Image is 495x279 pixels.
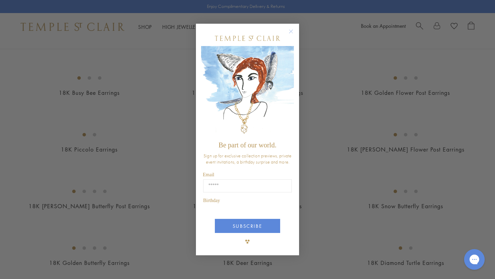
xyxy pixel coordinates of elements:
iframe: Gorgias live chat messenger [461,247,488,272]
img: Temple St. Clair [215,36,280,41]
span: Be part of our world. [219,141,276,149]
img: c4a9eb12-d91a-4d4a-8ee0-386386f4f338.jpeg [201,46,294,138]
span: Email [203,172,214,177]
img: TSC [241,235,254,248]
input: Email [203,179,292,192]
span: Birthday [203,198,220,203]
button: SUBSCRIBE [215,219,280,233]
span: Sign up for exclusive collection previews, private event invitations, a birthday surprise and more. [203,153,291,165]
button: Close dialog [290,31,299,39]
